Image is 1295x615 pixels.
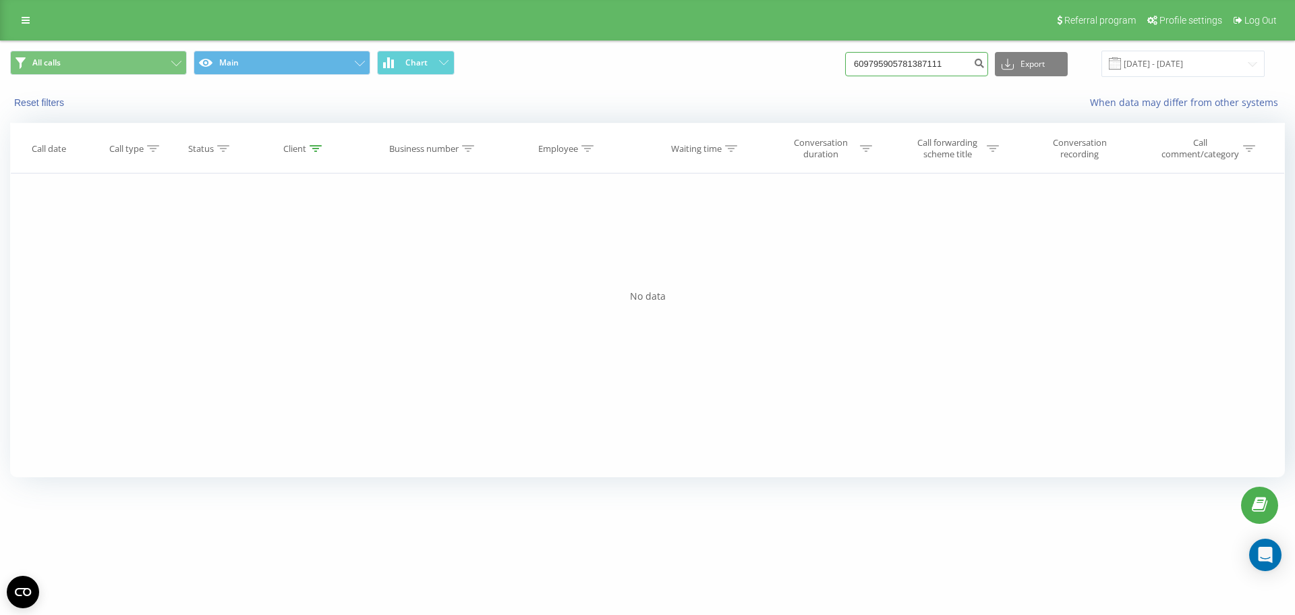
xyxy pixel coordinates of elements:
span: Log Out [1244,15,1277,26]
div: Status [188,143,214,155]
div: Call date [32,143,66,155]
div: Waiting time [671,143,722,155]
div: Open Intercom Messenger [1249,539,1282,571]
div: Call type [109,143,144,155]
button: Main [194,51,370,75]
span: Chart [405,58,428,68]
button: Export [995,52,1068,76]
span: Profile settings [1159,15,1222,26]
div: Employee [538,143,578,155]
a: When data may differ from other systems [1090,96,1285,109]
div: Call comment/category [1161,137,1240,160]
button: All calls [10,51,187,75]
button: Chart [377,51,455,75]
div: Conversation recording [1036,137,1124,160]
div: Client [283,143,306,155]
div: Business number [389,143,459,155]
span: Referral program [1064,15,1136,26]
div: Call forwarding scheme title [911,137,983,160]
span: All calls [32,57,61,68]
div: No data [10,290,1285,303]
input: Search by number [845,52,988,76]
button: Open CMP widget [7,576,39,608]
div: Conversation duration [784,137,857,160]
button: Reset filters [10,97,71,109]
